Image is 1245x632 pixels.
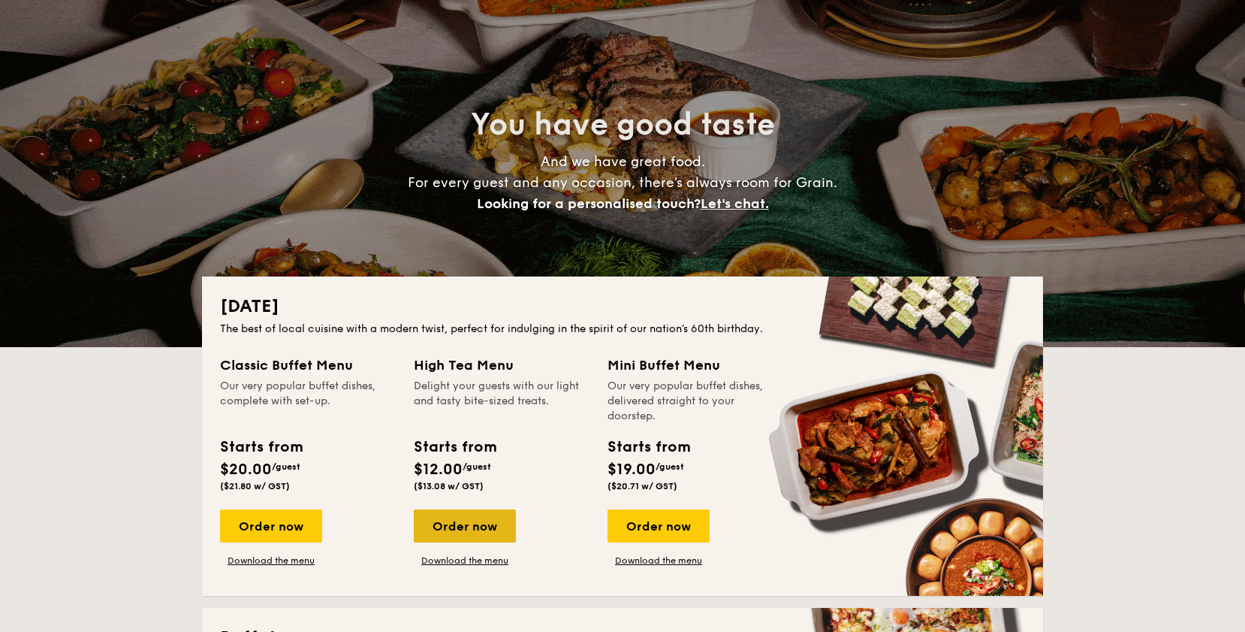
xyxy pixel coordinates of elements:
[477,195,701,212] span: Looking for a personalised touch?
[607,510,710,543] div: Order now
[607,379,783,424] div: Our very popular buffet dishes, delivered straight to your doorstep.
[414,355,589,376] div: High Tea Menu
[656,461,684,472] span: /guest
[463,461,491,472] span: /guest
[414,436,496,458] div: Starts from
[701,195,769,212] span: Let's chat.
[607,355,783,376] div: Mini Buffet Menu
[220,355,396,376] div: Classic Buffet Menu
[220,555,322,567] a: Download the menu
[408,153,837,212] span: And we have great food. For every guest and any occasion, there’s always room for Grain.
[414,510,516,543] div: Order now
[220,295,1025,319] h2: [DATE]
[220,461,272,479] span: $20.00
[220,322,1025,337] div: The best of local cuisine with a modern twist, perfect for indulging in the spirit of our nation’...
[220,379,396,424] div: Our very popular buffet dishes, complete with set-up.
[220,436,302,458] div: Starts from
[471,107,775,143] span: You have good taste
[414,481,484,491] span: ($13.08 w/ GST)
[220,481,290,491] span: ($21.80 w/ GST)
[272,461,300,472] span: /guest
[220,510,322,543] div: Order now
[414,461,463,479] span: $12.00
[414,555,516,567] a: Download the menu
[607,555,710,567] a: Download the menu
[607,481,677,491] span: ($20.71 w/ GST)
[414,379,589,424] div: Delight your guests with our light and tasty bite-sized treats.
[607,461,656,479] span: $19.00
[607,436,689,458] div: Starts from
